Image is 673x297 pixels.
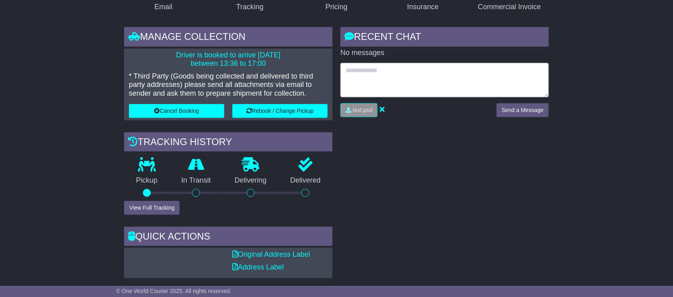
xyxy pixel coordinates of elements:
[170,176,223,185] p: In Transit
[129,104,224,118] button: Cancel Booking
[232,263,284,271] a: Address Label
[407,2,439,12] div: Insurance
[325,2,347,12] div: Pricing
[116,288,232,294] span: © One World Courier 2025. All rights reserved.
[497,103,549,117] button: Send a Message
[129,72,328,98] p: * Third Party (Goods being collected and delivered to third party addresses) please send all atta...
[129,51,328,68] p: Driver is booked to arrive [DATE] between 13:36 to 17:00
[223,176,279,185] p: Delivering
[124,201,180,215] button: View Full Tracking
[340,49,549,57] p: No messages
[340,27,549,49] div: RECENT CHAT
[124,132,333,154] div: Tracking history
[154,2,172,12] div: Email
[124,27,333,49] div: Manage collection
[478,2,541,12] div: Commercial Invoice
[232,250,310,258] a: Original Address Label
[232,104,328,118] button: Rebook / Change Pickup
[279,176,333,185] p: Delivered
[124,227,333,248] div: Quick Actions
[236,2,263,12] div: Tracking
[124,176,170,185] p: Pickup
